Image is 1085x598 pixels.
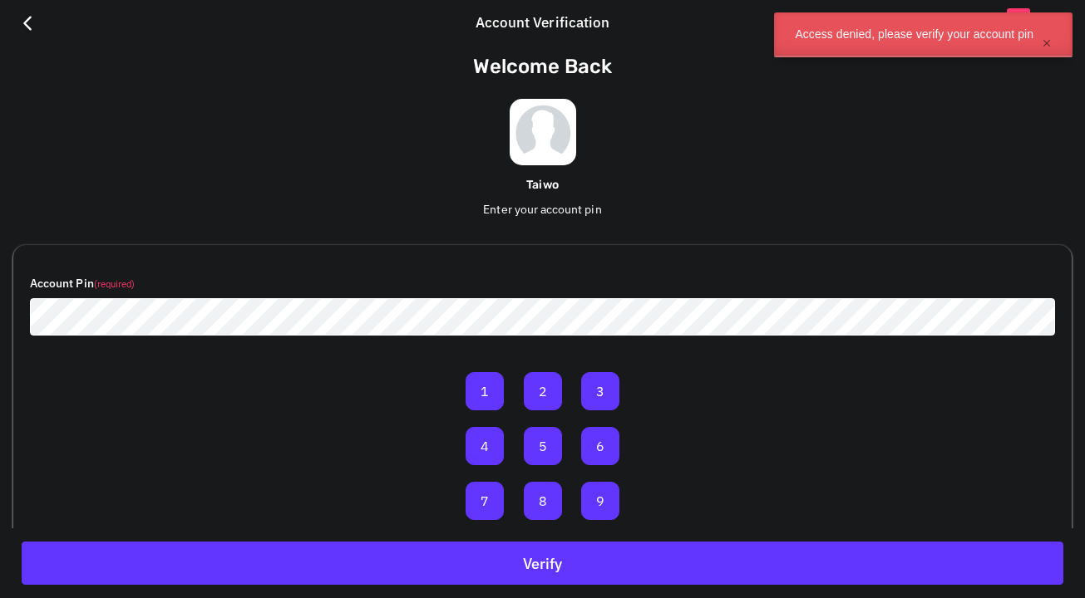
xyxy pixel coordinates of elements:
span: New [1007,8,1030,22]
p: Access denied, please verify your account pin [795,27,1033,41]
button: 3 [581,372,619,410]
h3: Welcome Back [13,55,1072,79]
button: 1 [466,372,504,410]
button: 8 [524,482,562,520]
button: 4 [466,427,504,465]
button: 5 [524,427,562,465]
button: 9 [581,482,619,520]
div: Account Verification [467,12,618,34]
span: Enter your account pin [483,202,601,217]
button: 6 [581,427,619,465]
h6: Taiwo [13,179,1072,193]
button: 2 [524,372,562,410]
label: Account Pin [30,275,135,292]
button: 7 [466,482,504,520]
button: Verify [22,542,1063,585]
small: (required) [94,278,136,290]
